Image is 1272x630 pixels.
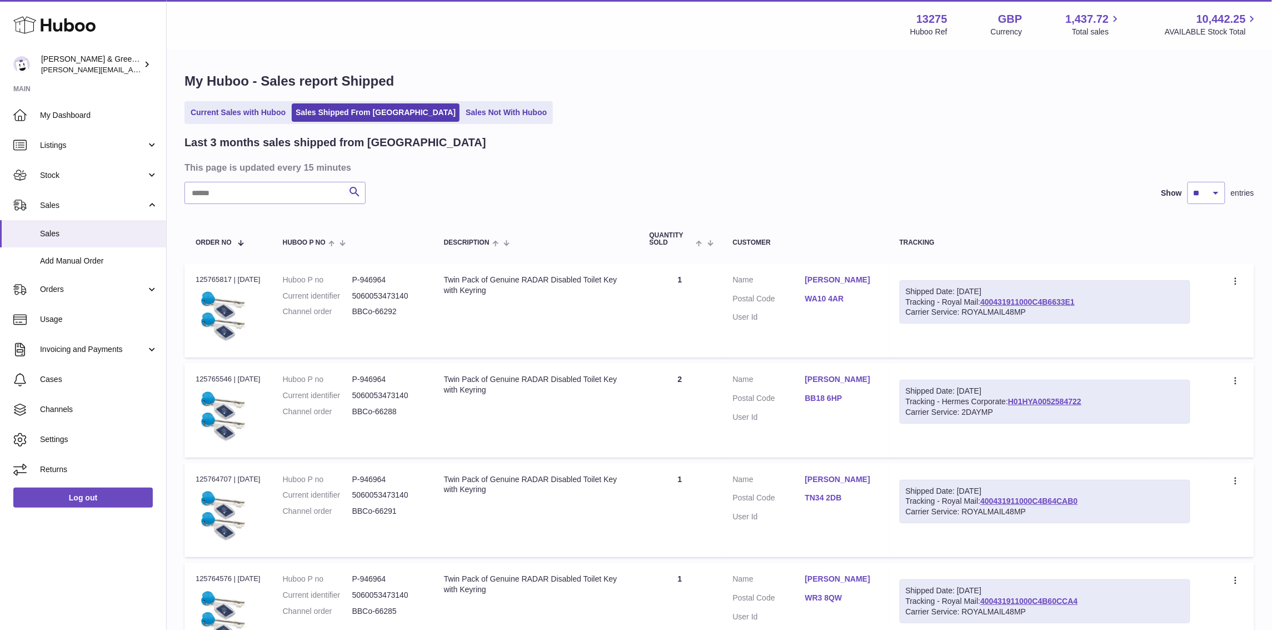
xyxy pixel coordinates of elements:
[184,161,1251,173] h3: This page is updated every 15 minutes
[733,294,805,307] dt: Postal Code
[900,280,1190,324] div: Tracking - Royal Mail:
[444,275,627,296] div: Twin Pack of Genuine RADAR Disabled Toilet Key with Keyring
[41,65,223,74] span: [PERSON_NAME][EMAIL_ADDRESS][DOMAIN_NAME]
[910,27,947,37] div: Huboo Ref
[196,374,261,384] div: 125765546 | [DATE]
[900,579,1190,623] div: Tracking - Royal Mail:
[980,597,1078,606] a: 400431911000C4B60CCA4
[187,103,290,122] a: Current Sales with Huboo
[283,239,326,246] span: Huboo P no
[352,306,422,317] dd: BBCo-66292
[40,374,158,385] span: Cases
[13,488,153,508] a: Log out
[733,612,805,622] dt: User Id
[40,464,158,475] span: Returns
[352,474,422,485] dd: P-946964
[283,306,352,317] dt: Channel order
[980,497,1078,505] a: 400431911000C4B64CAB0
[40,110,158,121] span: My Dashboard
[906,607,1184,617] div: Carrier Service: ROYALMAIL48MP
[991,27,1022,37] div: Currency
[184,72,1254,90] h1: My Huboo - Sales report Shipped
[40,256,158,266] span: Add Manual Order
[639,363,722,457] td: 2
[283,490,352,500] dt: Current identifier
[40,200,146,211] span: Sales
[639,264,722,358] td: 1
[733,574,805,587] dt: Name
[1161,188,1182,199] label: Show
[1066,12,1122,37] a: 1,437.72 Total sales
[1066,12,1109,27] span: 1,437.72
[283,291,352,301] dt: Current identifier
[900,239,1190,246] div: Tracking
[1008,397,1081,406] a: H01HYA0052584722
[283,606,352,617] dt: Channel order
[805,593,877,603] a: WR3 8QW
[1165,27,1259,37] span: AVAILABLE Stock Total
[980,297,1075,306] a: 400431911000C4B6633E1
[805,474,877,485] a: [PERSON_NAME]
[40,314,158,325] span: Usage
[283,590,352,601] dt: Current identifier
[352,406,422,417] dd: BBCo-66288
[733,593,805,606] dt: Postal Code
[352,506,422,517] dd: BBCo-66291
[900,480,1190,524] div: Tracking - Royal Mail:
[444,474,627,495] div: Twin Pack of Genuine RADAR Disabled Toilet Key with Keyring
[733,412,805,423] dt: User Id
[40,284,146,295] span: Orders
[906,507,1184,517] div: Carrier Service: ROYALMAIL48MP
[196,388,251,444] img: $_57.JPG
[733,493,805,506] dt: Postal Code
[283,374,352,385] dt: Huboo P no
[40,404,158,415] span: Channels
[805,275,877,285] a: [PERSON_NAME]
[906,307,1184,318] div: Carrier Service: ROYALMAIL48MP
[196,574,261,584] div: 125764576 | [DATE]
[805,294,877,304] a: WA10 4AR
[196,474,261,484] div: 125764707 | [DATE]
[650,232,694,246] span: Quantity Sold
[906,407,1184,418] div: Carrier Service: 2DAYMP
[733,374,805,388] dt: Name
[283,390,352,401] dt: Current identifier
[805,374,877,385] a: [PERSON_NAME]
[352,291,422,301] dd: 5060053473140
[906,586,1184,596] div: Shipped Date: [DATE]
[639,463,722,557] td: 1
[40,140,146,151] span: Listings
[916,12,947,27] strong: 13275
[283,474,352,485] dt: Huboo P no
[352,490,422,500] dd: 5060053473140
[1231,188,1254,199] span: entries
[805,493,877,503] a: TN34 2DB
[13,56,30,73] img: ellen@bluebadgecompany.co.uk
[196,288,251,344] img: $_57.JPG
[283,506,352,517] dt: Channel order
[900,380,1190,424] div: Tracking - Hermes Corporate:
[906,286,1184,297] div: Shipped Date: [DATE]
[1196,12,1246,27] span: 10,442.25
[40,229,158,239] span: Sales
[283,406,352,417] dt: Channel order
[462,103,551,122] a: Sales Not With Huboo
[998,12,1022,27] strong: GBP
[805,574,877,584] a: [PERSON_NAME]
[352,275,422,285] dd: P-946964
[352,374,422,385] dd: P-946964
[283,275,352,285] dt: Huboo P no
[41,54,141,75] div: [PERSON_NAME] & Green Ltd
[733,393,805,406] dt: Postal Code
[40,170,146,181] span: Stock
[444,239,490,246] span: Description
[805,393,877,404] a: BB18 6HP
[906,486,1184,497] div: Shipped Date: [DATE]
[283,574,352,584] dt: Huboo P no
[444,374,627,395] div: Twin Pack of Genuine RADAR Disabled Toilet Key with Keyring
[733,474,805,488] dt: Name
[352,574,422,584] dd: P-946964
[196,239,232,246] span: Order No
[733,312,805,323] dt: User Id
[352,606,422,617] dd: BBCo-66285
